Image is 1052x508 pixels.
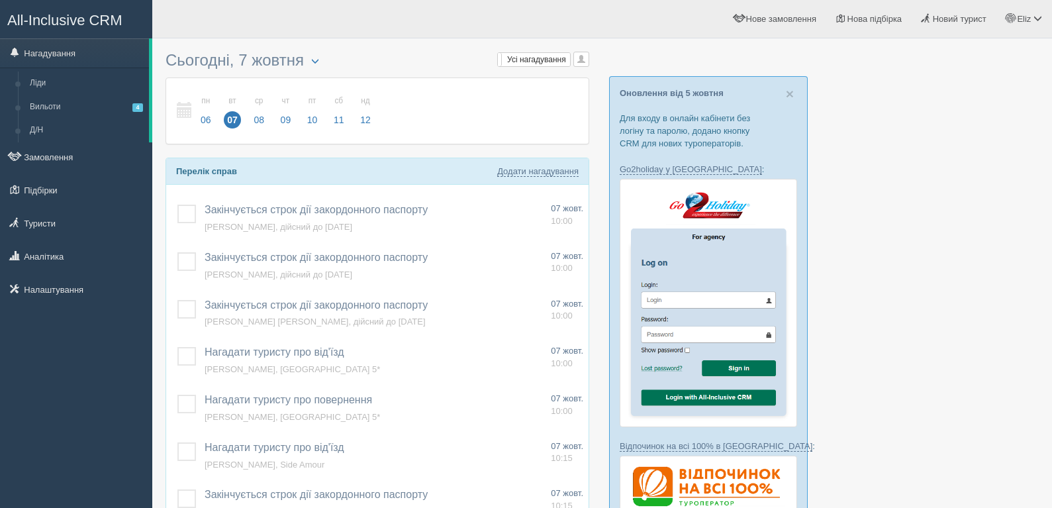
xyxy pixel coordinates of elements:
a: [PERSON_NAME], Side Amour [205,460,324,470]
a: Ліди [24,72,149,95]
a: Закінчується строк дії закордонного паспорту [205,489,428,500]
p: : [620,163,797,176]
a: пт 10 [300,88,325,134]
span: 06 [197,111,215,128]
h3: Сьогодні, 7 жовтня [166,52,589,71]
a: 07 жовт. 10:00 [551,250,583,275]
small: сб [330,95,348,107]
span: 10:00 [551,406,573,416]
p: : [620,440,797,452]
span: 10:00 [551,216,573,226]
small: пн [197,95,215,107]
span: 07 жовт. [551,488,583,498]
a: Додати нагадування [497,166,579,177]
span: All-Inclusive CRM [7,12,122,28]
a: Вильоти4 [24,95,149,119]
span: Eliz [1017,14,1031,24]
span: Нове замовлення [746,14,816,24]
a: Закінчується строк дії закордонного паспорту [205,299,428,311]
a: [PERSON_NAME], [GEOGRAPHIC_DATA] 5* [205,412,380,422]
button: Close [786,87,794,101]
span: 07 [224,111,241,128]
span: 07 жовт. [551,441,583,451]
span: 08 [250,111,267,128]
a: Нагадати туристу про повернення [205,394,372,405]
a: 07 жовт. 10:00 [551,298,583,323]
a: Нагадати туристу про від'їзд [205,442,344,453]
span: 07 жовт. [551,203,583,213]
span: 07 жовт. [551,393,583,403]
a: сб 11 [326,88,352,134]
span: 07 жовт. [551,346,583,356]
a: Закінчується строк дії закордонного паспорту [205,204,428,215]
span: 07 жовт. [551,299,583,309]
b: Перелік справ [176,166,237,176]
a: Відпочинок на всі 100% в [GEOGRAPHIC_DATA] [620,441,812,452]
a: 07 жовт. 10:00 [551,203,583,227]
small: нд [357,95,374,107]
span: × [786,86,794,101]
a: Д/Н [24,119,149,142]
a: вт 07 [220,88,245,134]
span: 10:00 [551,358,573,368]
p: Для входу в онлайн кабінети без логіну та паролю, додано кнопку CRM для нових туроператорів. [620,112,797,150]
small: чт [277,95,295,107]
a: [PERSON_NAME], [GEOGRAPHIC_DATA] 5* [205,364,380,374]
span: 09 [277,111,295,128]
a: [PERSON_NAME] [PERSON_NAME], дійсний до [DATE] [205,317,426,327]
a: Go2holiday у [GEOGRAPHIC_DATA] [620,164,762,175]
a: нд 12 [353,88,375,134]
span: 10:00 [551,311,573,321]
a: Закінчується строк дії закордонного паспорту [205,252,428,263]
span: 12 [357,111,374,128]
span: Нова підбірка [847,14,902,24]
a: 07 жовт. 10:00 [551,393,583,417]
a: [PERSON_NAME], дійсний до [DATE] [205,270,352,279]
a: [PERSON_NAME], дійсний до [DATE] [205,222,352,232]
span: Усі нагадування [507,55,566,64]
a: 07 жовт. 10:00 [551,345,583,370]
a: 07 жовт. 10:15 [551,440,583,465]
span: 4 [132,103,143,112]
span: 10:15 [551,453,573,463]
small: пт [304,95,321,107]
span: 10 [304,111,321,128]
small: вт [224,95,241,107]
a: All-Inclusive CRM [1,1,152,37]
span: 11 [330,111,348,128]
a: пн 06 [193,88,218,134]
span: Новий турист [933,14,986,24]
img: go2holiday-login-via-crm-for-travel-agents.png [620,179,797,427]
small: ср [250,95,267,107]
span: 07 жовт. [551,251,583,261]
a: ср 08 [246,88,271,134]
a: Нагадати туристу про від'їзд [205,346,344,358]
span: 10:00 [551,263,573,273]
a: Оновлення від 5 жовтня [620,88,724,98]
a: чт 09 [273,88,299,134]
